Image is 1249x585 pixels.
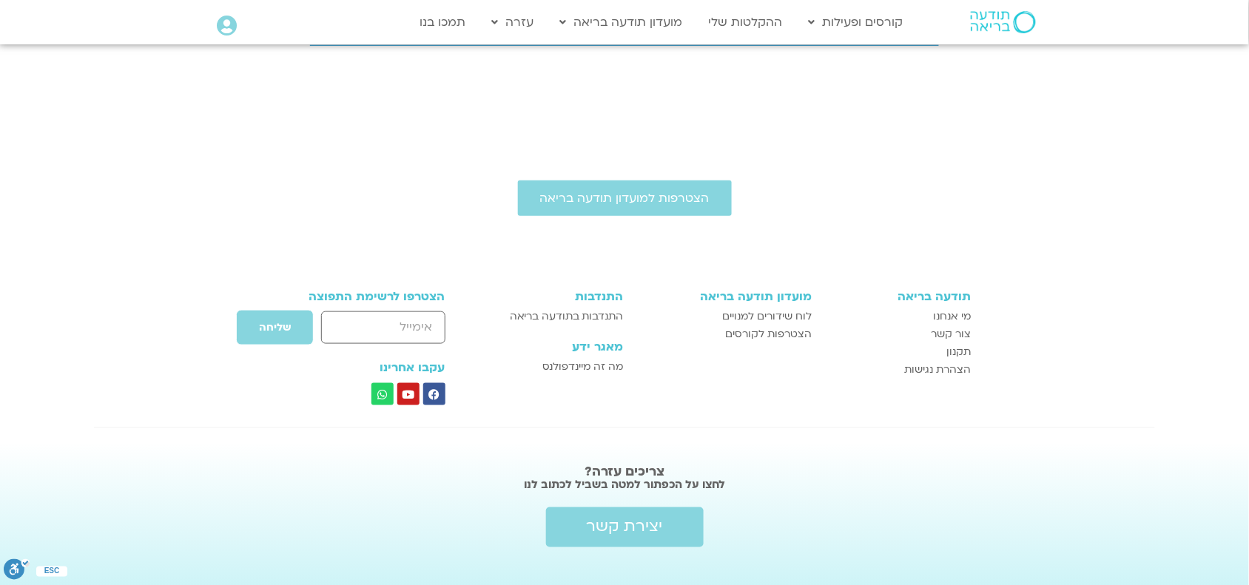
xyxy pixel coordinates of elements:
[587,518,663,536] span: יצירת קשר
[277,361,445,374] h3: עקבו אחרינו
[486,308,623,325] a: התנדבות בתודעה בריאה
[905,361,972,379] span: הצהרת נגישות
[236,310,314,345] button: שליחה
[638,325,812,343] a: הצטרפות לקורסים
[827,343,972,361] a: תקנון
[277,310,445,353] form: טופס חדש
[486,290,623,303] h3: התנדבות
[321,311,445,343] input: אימייל
[723,308,812,325] span: לוח שידורים למנויים
[485,8,542,36] a: עזרה
[801,8,911,36] a: קורסים ופעילות
[827,361,972,379] a: הצהרת נגישות
[546,507,704,547] a: יצירת קשר
[638,290,812,303] h3: מועדון תודעה בריאה
[486,358,623,376] a: מה זה מיינדפולנס
[638,308,812,325] a: לוח שידורים למנויים
[947,343,972,361] span: תקנון
[486,340,623,354] h3: מאגר ידע
[827,325,972,343] a: צור קשר
[726,325,812,343] span: הצטרפות לקורסים
[259,322,291,334] span: שליחה
[827,308,972,325] a: מי אנחנו
[827,290,972,303] h3: תודעה בריאה
[971,11,1036,33] img: תודעה בריאה
[932,325,972,343] span: צור קשר
[240,465,1010,480] h2: צריכים עזרה?
[277,290,445,303] h3: הצטרפו לרשימת התפוצה
[240,478,1010,493] h2: לחצו על הכפתור למטה בשביל לכתוב לנו
[413,8,474,36] a: תמכו בנו
[553,8,690,36] a: מועדון תודעה בריאה
[701,8,790,36] a: ההקלטות שלי
[934,308,972,325] span: מי אנחנו
[510,308,623,325] span: התנדבות בתודעה בריאה
[540,192,710,205] span: הצטרפות למועדון תודעה בריאה
[518,180,732,216] a: הצטרפות למועדון תודעה בריאה
[542,358,623,376] span: מה זה מיינדפולנס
